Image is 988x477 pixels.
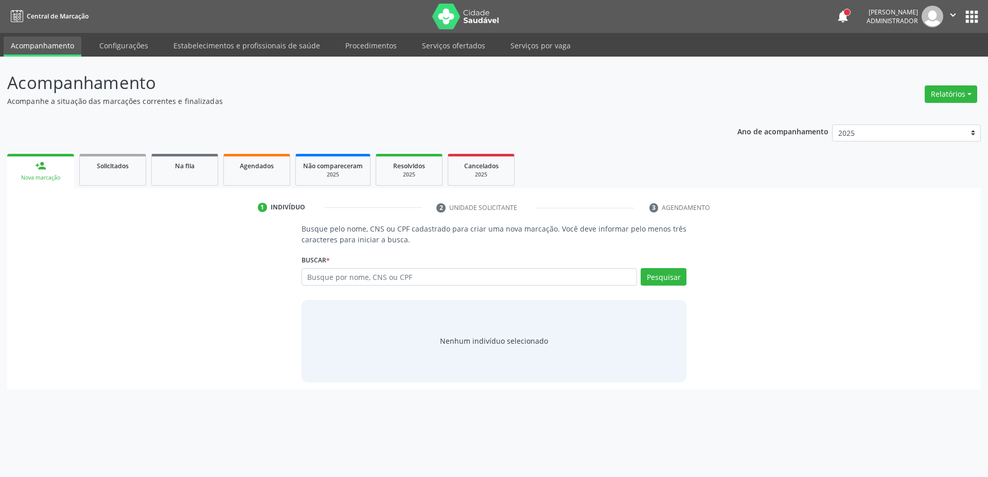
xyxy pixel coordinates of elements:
[963,8,981,26] button: apps
[440,335,548,346] div: Nenhum indivíduo selecionado
[383,171,435,179] div: 2025
[338,37,404,55] a: Procedimentos
[7,8,89,25] a: Central de Marcação
[415,37,492,55] a: Serviços ofertados
[641,268,686,286] button: Pesquisar
[166,37,327,55] a: Estabelecimentos e profissionais de saúde
[925,85,977,103] button: Relatórios
[92,37,155,55] a: Configurações
[503,37,578,55] a: Serviços por vaga
[943,6,963,27] button: 
[393,162,425,170] span: Resolvidos
[464,162,499,170] span: Cancelados
[27,12,89,21] span: Central de Marcação
[455,171,507,179] div: 2025
[302,252,330,268] label: Buscar
[947,9,959,21] i: 
[271,203,305,212] div: Indivíduo
[4,37,81,57] a: Acompanhamento
[867,8,918,16] div: [PERSON_NAME]
[302,268,638,286] input: Busque por nome, CNS ou CPF
[836,9,850,24] button: notifications
[14,174,67,182] div: Nova marcação
[258,203,267,212] div: 1
[303,162,363,170] span: Não compareceram
[737,125,828,137] p: Ano de acompanhamento
[35,160,46,171] div: person_add
[7,70,689,96] p: Acompanhamento
[7,96,689,107] p: Acompanhe a situação das marcações correntes e finalizadas
[303,171,363,179] div: 2025
[302,223,687,245] p: Busque pelo nome, CNS ou CPF cadastrado para criar uma nova marcação. Você deve informar pelo men...
[175,162,195,170] span: Na fila
[240,162,274,170] span: Agendados
[922,6,943,27] img: img
[867,16,918,25] span: Administrador
[97,162,129,170] span: Solicitados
